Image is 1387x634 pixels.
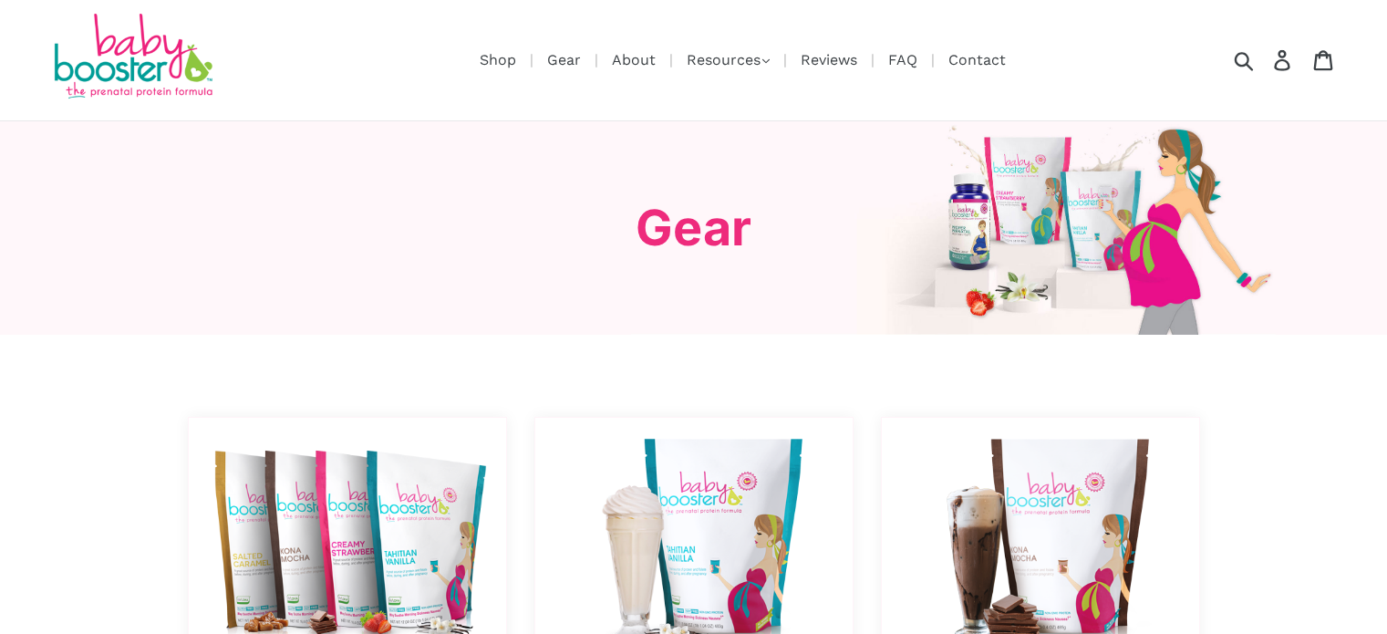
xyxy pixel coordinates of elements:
[792,48,866,71] a: Reviews
[50,14,214,102] img: Baby Booster Prenatal Protein Supplements
[939,48,1015,71] a: Contact
[603,48,665,71] a: About
[174,199,1214,258] h3: Gear
[879,48,926,71] a: FAQ
[1240,40,1290,80] input: Search
[471,48,525,71] a: Shop
[678,47,779,74] button: Resources
[538,48,590,71] a: Gear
